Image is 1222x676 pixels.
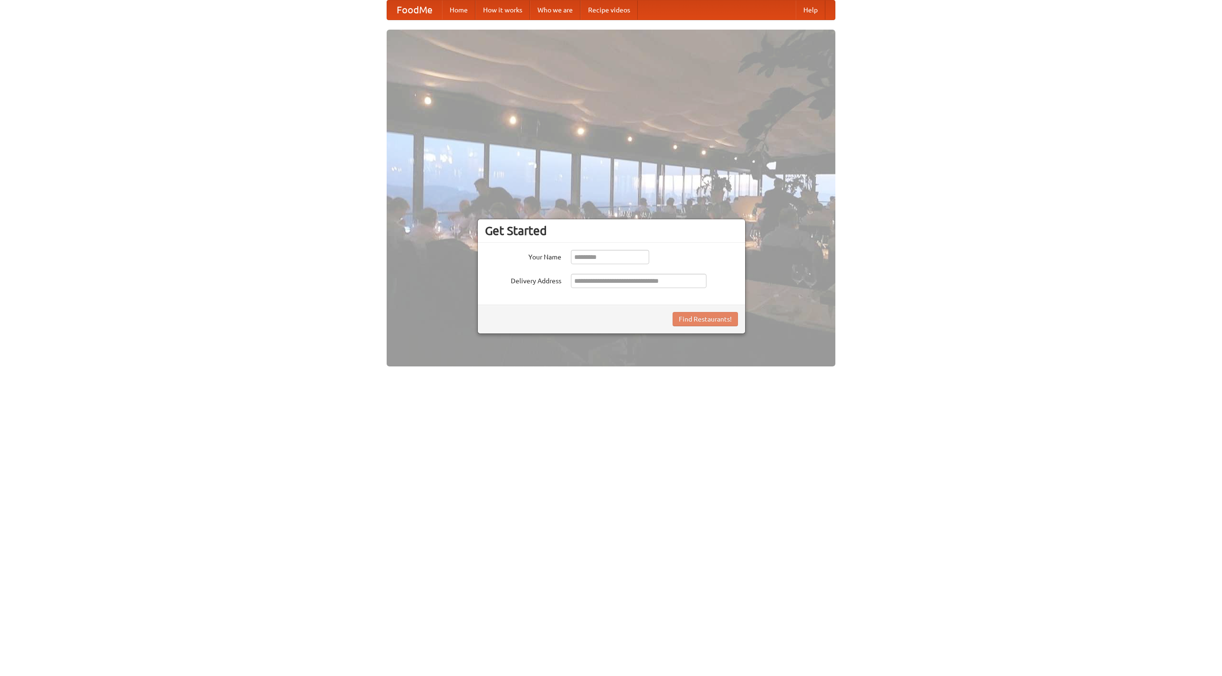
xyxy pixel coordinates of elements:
h3: Get Started [485,224,738,238]
button: Find Restaurants! [673,312,738,326]
a: Who we are [530,0,580,20]
a: How it works [475,0,530,20]
a: Help [796,0,825,20]
a: Home [442,0,475,20]
a: FoodMe [387,0,442,20]
label: Your Name [485,250,561,262]
a: Recipe videos [580,0,638,20]
label: Delivery Address [485,274,561,286]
